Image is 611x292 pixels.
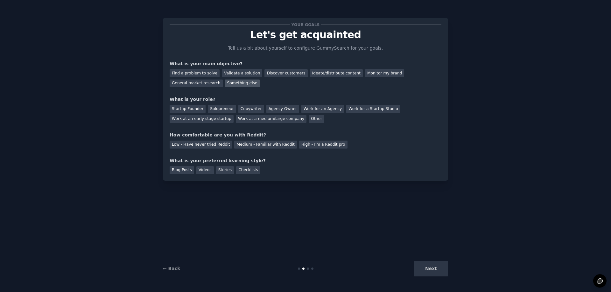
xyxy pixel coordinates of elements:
div: Ideate/distribute content [310,69,363,77]
div: Stories [216,166,234,174]
div: Checklists [236,166,260,174]
div: Work at a medium/large company [236,115,306,123]
div: Work at an early stage startup [170,115,234,123]
div: Find a problem to solve [170,69,220,77]
div: Low - Have never tried Reddit [170,141,232,149]
div: Blog Posts [170,166,194,174]
div: Startup Founder [170,105,206,113]
div: High - I'm a Reddit pro [299,141,348,149]
div: What is your role? [170,96,441,103]
div: How comfortable are you with Reddit? [170,132,441,138]
div: Other [309,115,324,123]
p: Tell us a bit about yourself to configure GummySearch for your goals. [225,45,386,52]
div: Monitor my brand [365,69,404,77]
div: Work for an Agency [301,105,344,113]
div: What is your preferred learning style? [170,157,441,164]
a: ← Back [163,266,180,271]
div: Videos [196,166,214,174]
div: Medium - Familiar with Reddit [234,141,297,149]
div: Something else [225,80,260,87]
div: Agency Owner [266,105,299,113]
div: Copywriter [238,105,264,113]
span: Your goals [290,21,321,28]
div: General market research [170,80,223,87]
div: Solopreneur [208,105,236,113]
div: Work for a Startup Studio [346,105,400,113]
div: What is your main objective? [170,60,441,67]
p: Let's get acquainted [170,29,441,40]
div: Discover customers [264,69,307,77]
div: Validate a solution [222,69,262,77]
